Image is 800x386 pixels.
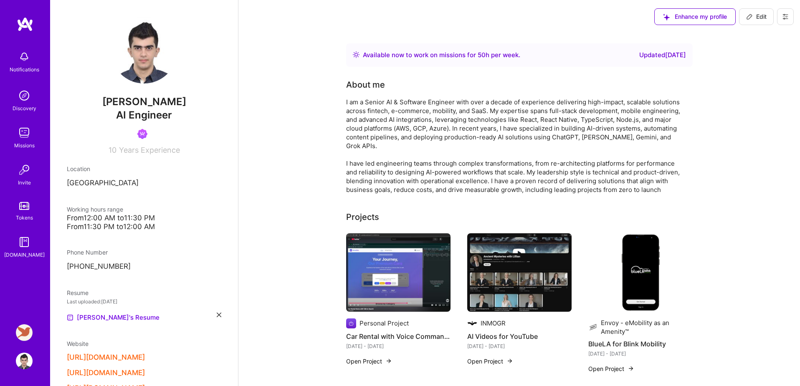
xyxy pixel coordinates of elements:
img: tokens [19,202,29,210]
span: Enhance my profile [663,13,727,21]
span: AI Engineer [116,109,172,121]
span: Years Experience [119,146,180,154]
div: From 11:30 PM to 12:00 AM [67,222,221,231]
img: arrow-right [628,365,634,372]
span: Resume [67,289,89,296]
div: Last uploaded: [DATE] [67,297,221,306]
p: [GEOGRAPHIC_DATA] [67,178,221,188]
img: arrow-right [385,358,392,364]
img: User Avatar [16,353,33,369]
span: Website [67,340,89,347]
div: From 12:00 AM to 11:30 PM [67,214,221,222]
div: Envoy - eMobility as an Amenity™ [601,318,693,336]
span: Working hours range [67,206,123,213]
img: Invite [16,161,33,178]
button: Open Project [467,357,513,366]
img: teamwork [16,124,33,141]
button: Open Project [346,357,392,366]
div: Missions [14,141,35,150]
img: Company logo [346,318,356,328]
div: Notifications [10,65,39,74]
div: I am a Senior AI & Software Engineer with over a decade of experience delivering high-impact, sca... [346,98,680,194]
button: Open Project [588,364,634,373]
button: [URL][DOMAIN_NAME] [67,368,145,377]
p: [PHONE_NUMBER] [67,262,221,272]
img: Availability [353,51,359,58]
div: [DATE] - [DATE] [346,342,451,351]
img: User Avatar [111,17,177,83]
a: Robynn AI: Full-Stack Engineer to Build Multi-Agent Marketing Platform [14,324,35,341]
div: [DATE] - [DATE] [588,349,693,358]
i: icon SuggestedTeams [663,14,670,20]
span: 10 [109,146,116,154]
img: discovery [16,87,33,104]
img: Company logo [588,322,597,332]
div: Updated [DATE] [639,50,686,60]
h4: Car Rental with Voice Commands [346,331,451,342]
div: Location [67,164,221,173]
div: Projects [346,211,379,223]
div: Discovery [13,104,36,113]
img: arrow-right [506,358,513,364]
i: icon Close [217,313,221,317]
div: INMOGR [481,319,506,328]
div: Personal Project [359,319,409,328]
img: BlueLA for Blink Mobility [588,233,693,312]
div: About me [346,78,385,91]
img: Company logo [467,318,477,328]
h4: AI Videos for YouTube [467,331,572,342]
button: Edit [739,8,774,25]
img: Car Rental with Voice Commands [346,233,451,312]
img: bell [16,48,33,65]
img: AI Videos for YouTube [467,233,572,312]
h4: BlueLA for Blink Mobility [588,338,693,349]
span: 50 [478,51,486,59]
div: Invite [18,178,31,187]
div: [DOMAIN_NAME] [4,250,45,259]
button: Enhance my profile [654,8,736,25]
span: Phone Number [67,249,108,256]
img: logo [17,17,33,32]
a: [PERSON_NAME]'s Resume [67,313,159,323]
span: Edit [746,13,767,21]
div: Tokens [16,213,33,222]
img: guide book [16,234,33,250]
div: Available now to work on missions for h per week . [363,50,520,60]
div: [DATE] - [DATE] [467,342,572,351]
button: [URL][DOMAIN_NAME] [67,353,145,362]
img: Resume [67,314,73,321]
img: Been on Mission [137,129,147,139]
img: Robynn AI: Full-Stack Engineer to Build Multi-Agent Marketing Platform [16,324,33,341]
a: User Avatar [14,353,35,369]
span: [PERSON_NAME] [67,96,221,108]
